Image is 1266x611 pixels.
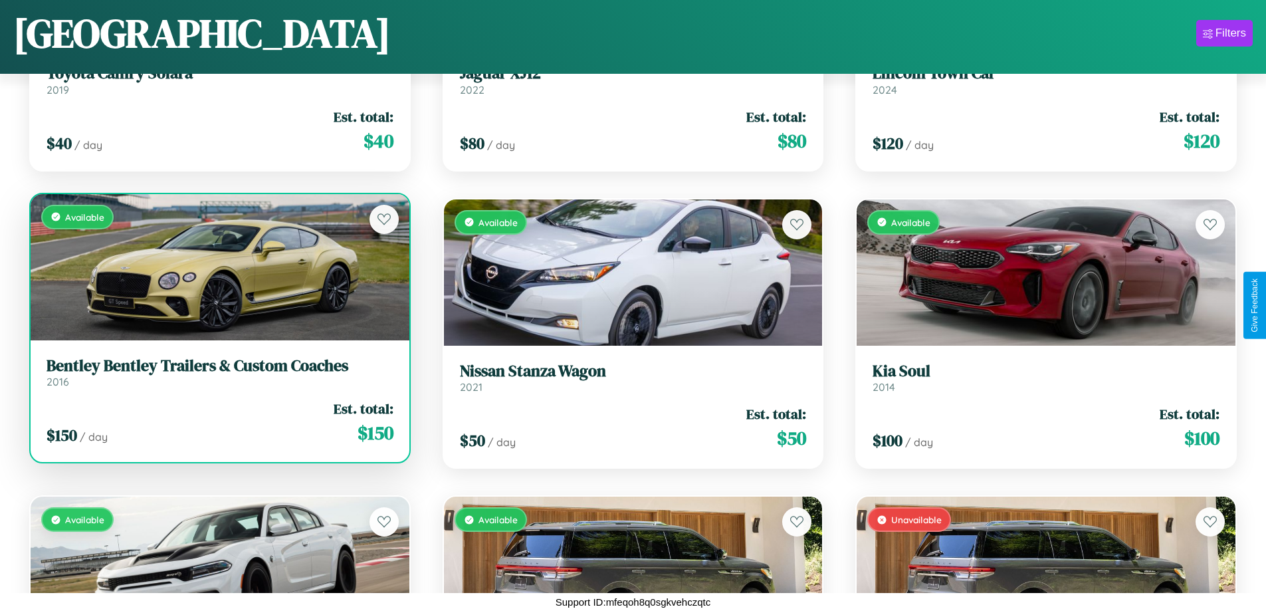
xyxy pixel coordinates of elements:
span: / day [487,138,515,152]
span: / day [488,435,516,449]
span: Available [478,217,518,228]
h3: Bentley Bentley Trailers & Custom Coaches [47,356,393,376]
span: $ 80 [460,132,484,154]
span: Est. total: [334,399,393,418]
span: Available [65,211,104,223]
span: $ 40 [364,128,393,154]
span: $ 50 [460,429,485,451]
span: $ 80 [778,128,806,154]
div: Give Feedback [1250,279,1259,332]
span: / day [905,435,933,449]
span: Est. total: [1160,107,1219,126]
span: $ 50 [777,425,806,451]
span: / day [80,430,108,443]
span: $ 120 [873,132,903,154]
span: $ 100 [873,429,902,451]
h3: Nissan Stanza Wagon [460,362,807,381]
span: $ 100 [1184,425,1219,451]
span: Est. total: [746,404,806,424]
span: 2024 [873,83,897,96]
span: Est. total: [1160,404,1219,424]
span: Available [65,514,104,525]
span: $ 150 [358,420,393,446]
a: Bentley Bentley Trailers & Custom Coaches2016 [47,356,393,389]
span: Available [891,217,930,228]
a: Kia Soul2014 [873,362,1219,394]
span: Available [478,514,518,525]
p: Support ID: mfeqoh8q0sgkvehczqtc [556,593,710,611]
span: $ 150 [47,424,77,446]
span: 2021 [460,380,482,394]
span: 2019 [47,83,69,96]
span: $ 40 [47,132,72,154]
div: Filters [1215,27,1246,40]
a: Jaguar XJ122022 [460,64,807,96]
span: / day [74,138,102,152]
a: Nissan Stanza Wagon2021 [460,362,807,394]
h3: Toyota Camry Solara [47,64,393,83]
a: Lincoln Town Car2024 [873,64,1219,96]
h3: Kia Soul [873,362,1219,381]
span: Est. total: [334,107,393,126]
span: Est. total: [746,107,806,126]
span: 2022 [460,83,484,96]
span: $ 120 [1184,128,1219,154]
span: 2016 [47,375,69,388]
h3: Lincoln Town Car [873,64,1219,83]
a: Toyota Camry Solara2019 [47,64,393,96]
span: / day [906,138,934,152]
span: 2014 [873,380,895,394]
h3: Jaguar XJ12 [460,64,807,83]
span: Unavailable [891,514,942,525]
button: Filters [1196,20,1253,47]
h1: [GEOGRAPHIC_DATA] [13,6,391,61]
